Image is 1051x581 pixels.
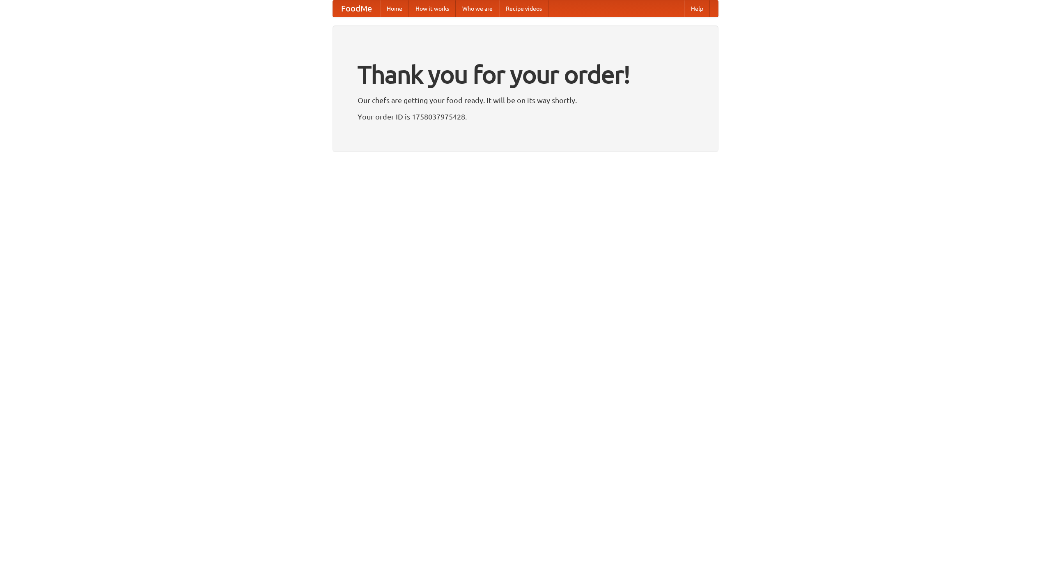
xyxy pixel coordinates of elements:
p: Our chefs are getting your food ready. It will be on its way shortly. [358,94,693,106]
a: FoodMe [333,0,380,17]
h1: Thank you for your order! [358,55,693,94]
p: Your order ID is 1758037975428. [358,110,693,123]
a: Help [684,0,710,17]
a: Recipe videos [499,0,548,17]
a: How it works [409,0,456,17]
a: Home [380,0,409,17]
a: Who we are [456,0,499,17]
